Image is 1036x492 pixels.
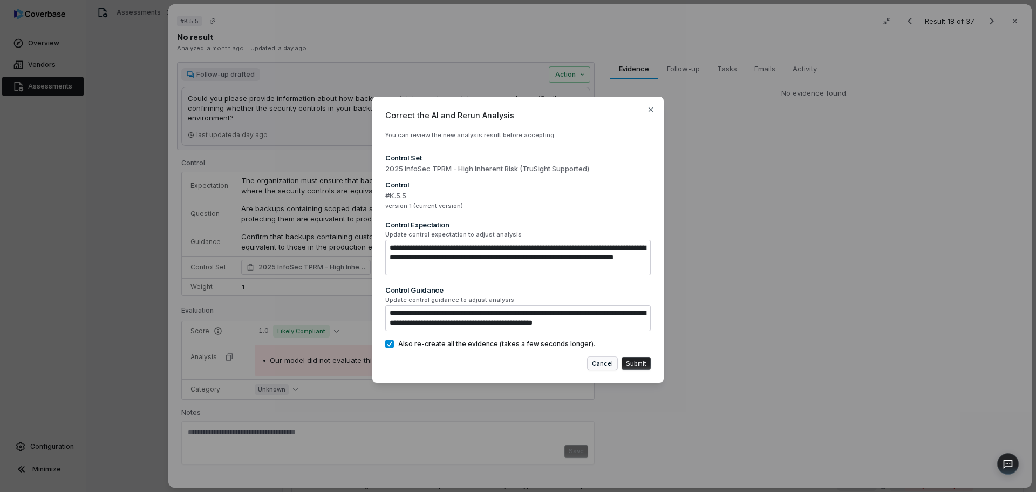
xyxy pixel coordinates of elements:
div: Control Set [385,153,651,163]
span: Update control guidance to adjust analysis [385,296,651,304]
div: Control [385,180,651,190]
div: Control Guidance [385,285,651,295]
span: Update control expectation to adjust analysis [385,231,651,239]
span: Correct the AI and Rerun Analysis [385,110,651,121]
span: You can review the new analysis result before accepting. [385,131,556,139]
div: Control Expectation [385,220,651,230]
span: version 1 (current version) [385,202,651,210]
span: Also re-create all the evidence (takes a few seconds longer). [398,340,595,348]
span: #K.5.5 [385,191,651,201]
button: Submit [622,357,651,370]
span: 2025 InfoSec TPRM - High Inherent Risk (TruSight Supported) [385,164,651,174]
button: Cancel [588,357,617,370]
button: Also re-create all the evidence (takes a few seconds longer). [385,340,394,348]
